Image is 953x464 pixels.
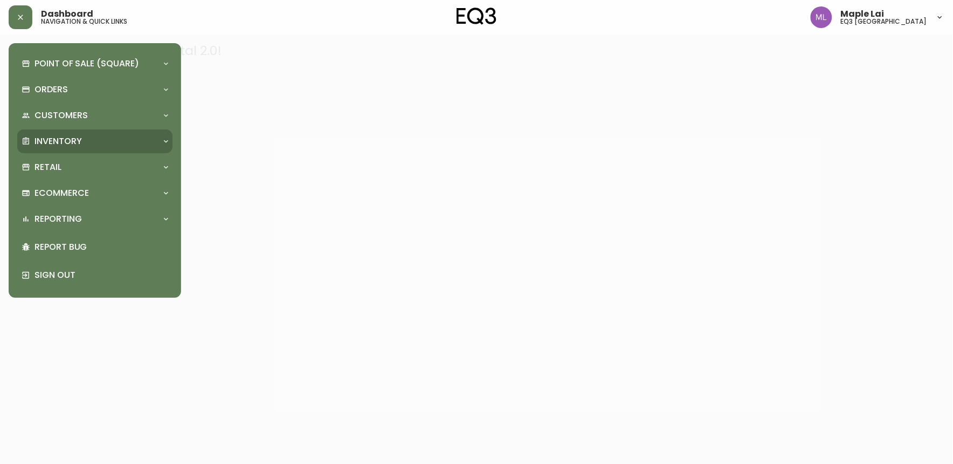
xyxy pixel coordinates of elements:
[34,135,82,147] p: Inventory
[17,155,172,179] div: Retail
[34,110,88,121] p: Customers
[41,10,93,18] span: Dashboard
[17,52,172,76] div: Point of Sale (Square)
[34,161,61,173] p: Retail
[41,18,127,25] h5: navigation & quick links
[17,261,172,289] div: Sign Out
[811,6,832,28] img: 61e28cffcf8cc9f4e300d877dd684943
[34,187,89,199] p: Ecommerce
[841,10,885,18] span: Maple Lai
[17,78,172,101] div: Orders
[17,104,172,127] div: Customers
[34,241,168,253] p: Report Bug
[17,233,172,261] div: Report Bug
[841,18,927,25] h5: eq3 [GEOGRAPHIC_DATA]
[17,207,172,231] div: Reporting
[457,8,496,25] img: logo
[34,269,168,281] p: Sign Out
[17,181,172,205] div: Ecommerce
[34,84,68,95] p: Orders
[34,58,139,70] p: Point of Sale (Square)
[17,129,172,153] div: Inventory
[34,213,82,225] p: Reporting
